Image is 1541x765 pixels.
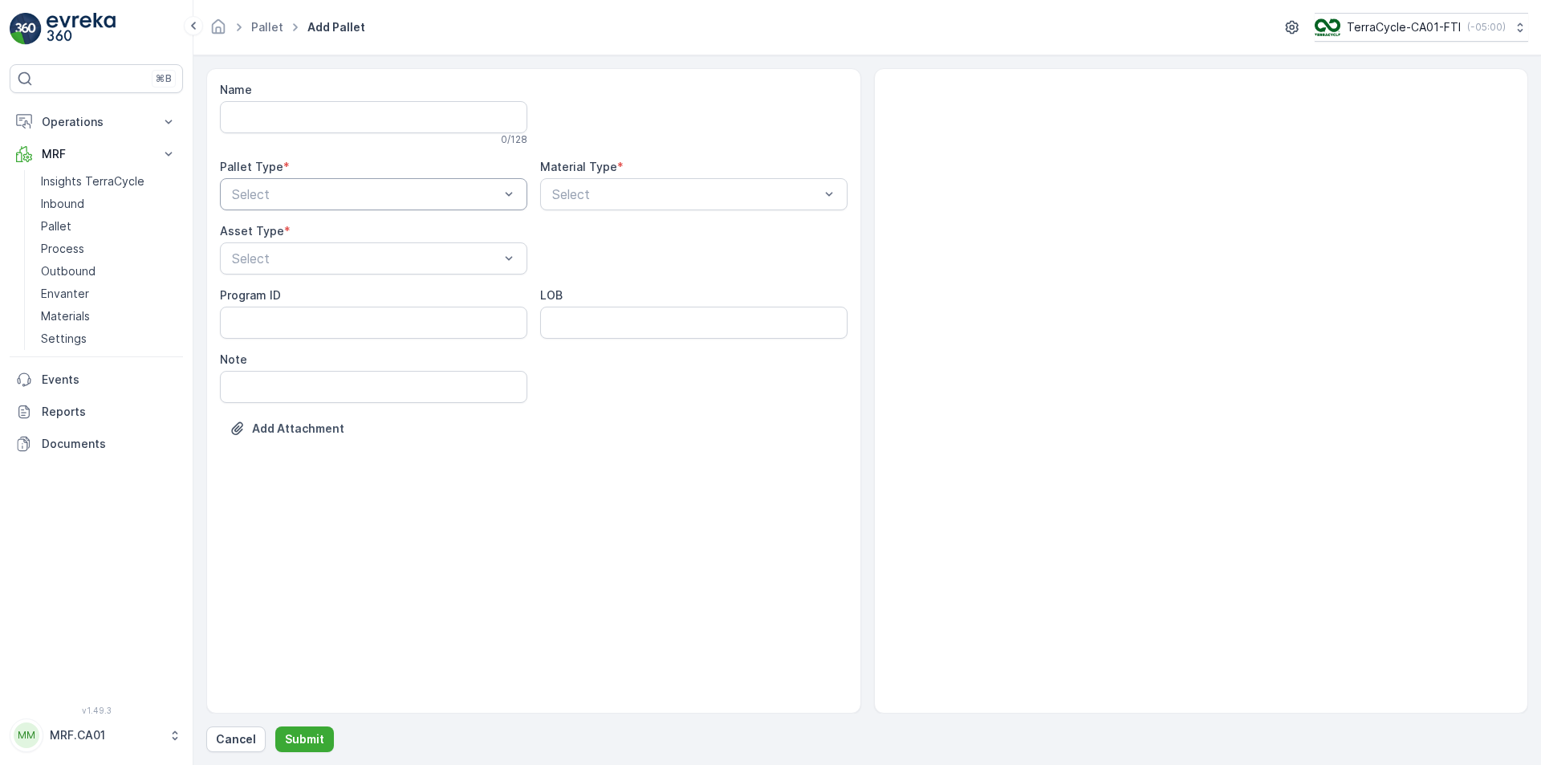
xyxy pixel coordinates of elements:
[10,396,183,428] a: Reports
[41,286,89,302] p: Envanter
[540,160,617,173] label: Material Type
[41,308,90,324] p: Materials
[220,160,283,173] label: Pallet Type
[501,133,527,146] p: 0 / 128
[10,364,183,396] a: Events
[42,114,151,130] p: Operations
[42,436,177,452] p: Documents
[10,706,183,715] span: v 1.49.3
[47,13,116,45] img: logo_light-DOdMpM7g.png
[10,106,183,138] button: Operations
[41,173,144,189] p: Insights TerraCycle
[540,288,563,302] label: LOB
[35,238,183,260] a: Process
[50,727,161,743] p: MRF.CA01
[1315,18,1340,36] img: TC_BVHiTW6.png
[232,249,499,268] p: Select
[10,13,42,45] img: logo
[41,331,87,347] p: Settings
[220,224,284,238] label: Asset Type
[42,404,177,420] p: Reports
[220,83,252,96] label: Name
[275,726,334,752] button: Submit
[42,372,177,388] p: Events
[251,20,283,34] a: Pallet
[41,218,71,234] p: Pallet
[10,138,183,170] button: MRF
[232,185,499,204] p: Select
[216,731,256,747] p: Cancel
[35,328,183,350] a: Settings
[41,196,84,212] p: Inbound
[41,263,96,279] p: Outbound
[35,283,183,305] a: Envanter
[35,193,183,215] a: Inbound
[42,146,151,162] p: MRF
[156,72,172,85] p: ⌘B
[220,416,354,442] button: Upload File
[10,718,183,752] button: MMMRF.CA01
[304,19,368,35] span: Add Pallet
[1467,21,1506,34] p: ( -05:00 )
[1315,13,1528,42] button: TerraCycle-CA01-FTI(-05:00)
[41,241,84,257] p: Process
[206,726,266,752] button: Cancel
[10,428,183,460] a: Documents
[209,24,227,38] a: Homepage
[552,185,819,204] p: Select
[1347,19,1461,35] p: TerraCycle-CA01-FTI
[14,722,39,748] div: MM
[35,260,183,283] a: Outbound
[252,421,344,437] p: Add Attachment
[220,352,247,366] label: Note
[35,305,183,328] a: Materials
[35,215,183,238] a: Pallet
[220,288,281,302] label: Program ID
[35,170,183,193] a: Insights TerraCycle
[285,731,324,747] p: Submit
